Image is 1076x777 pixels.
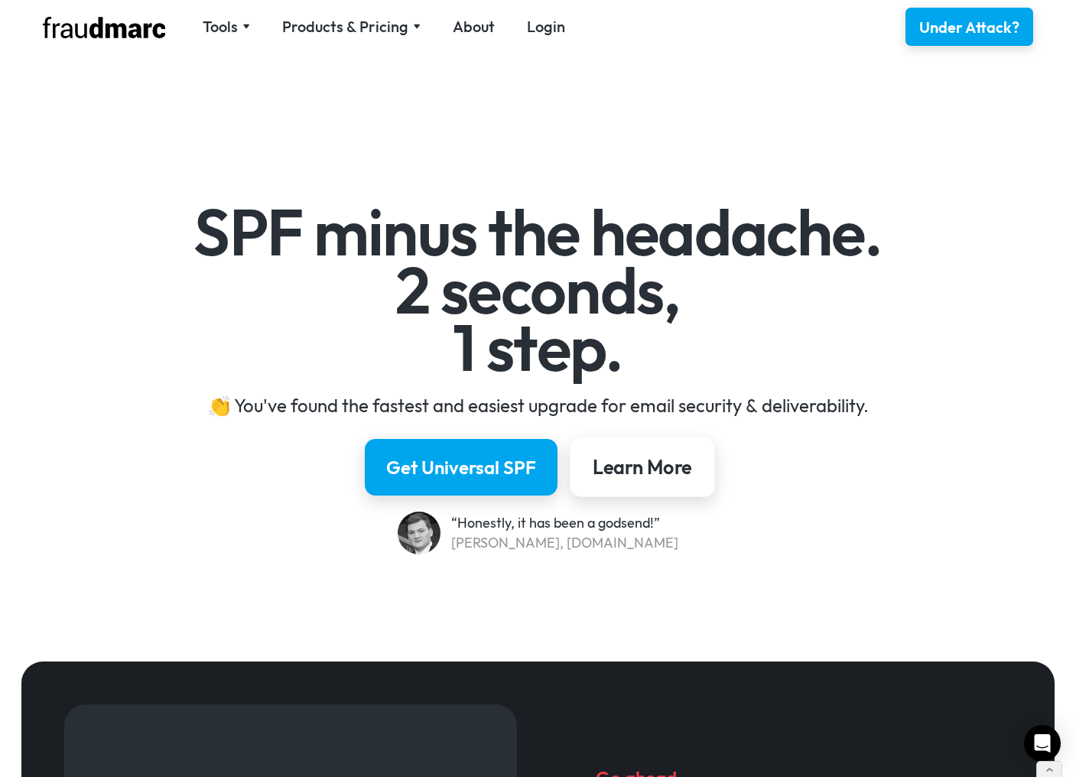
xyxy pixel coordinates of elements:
div: “Honestly, it has been a godsend!” [451,513,678,533]
a: Learn More [571,437,715,497]
div: Tools [203,16,250,37]
div: 👏 You've found the fastest and easiest upgrade for email security & deliverability. [94,393,982,418]
h1: SPF minus the headache. 2 seconds, 1 step. [94,203,982,377]
a: About [453,16,495,37]
div: Products & Pricing [282,16,408,37]
div: Tools [203,16,238,37]
a: Login [527,16,565,37]
a: Get Universal SPF [365,439,558,496]
div: Get Universal SPF [386,455,536,480]
div: Products & Pricing [282,16,421,37]
a: Under Attack? [905,8,1033,46]
div: Open Intercom Messenger [1024,725,1061,762]
div: Under Attack? [919,17,1019,38]
div: [PERSON_NAME], [DOMAIN_NAME] [451,533,678,553]
div: Learn More [593,454,692,480]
